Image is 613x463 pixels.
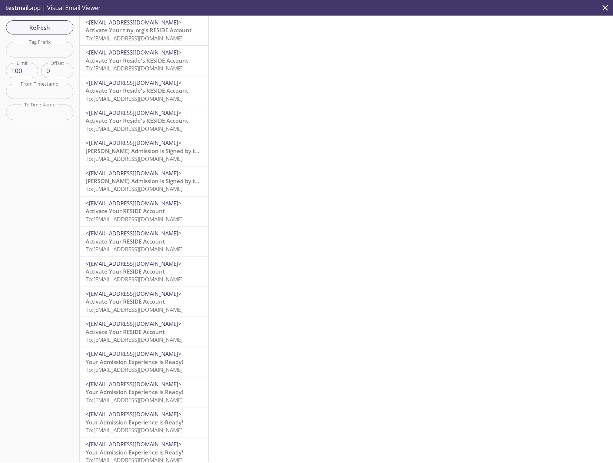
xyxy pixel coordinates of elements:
[86,57,188,64] span: Activate Your Reside's RESIDE Account
[86,245,183,253] span: To: [EMAIL_ADDRESS][DOMAIN_NAME]
[86,380,182,388] span: <[EMAIL_ADDRESS][DOMAIN_NAME]>
[80,196,208,226] div: <[EMAIL_ADDRESS][DOMAIN_NAME]>Activate Your RESIDE AccountTo:[EMAIL_ADDRESS][DOMAIN_NAME]
[80,317,208,347] div: <[EMAIL_ADDRESS][DOMAIN_NAME]>Activate Your RESIDE AccountTo:[EMAIL_ADDRESS][DOMAIN_NAME]
[86,440,182,448] span: <[EMAIL_ADDRESS][DOMAIN_NAME]>
[80,287,208,317] div: <[EMAIL_ADDRESS][DOMAIN_NAME]>Activate Your RESIDE AccountTo:[EMAIL_ADDRESS][DOMAIN_NAME]
[86,87,188,94] span: Activate Your Reside's RESIDE Account
[86,260,182,267] span: <[EMAIL_ADDRESS][DOMAIN_NAME]>
[86,26,192,34] span: Activate Your tiny_org's RESIDE Account
[6,4,29,12] span: testmail
[86,426,183,434] span: To: [EMAIL_ADDRESS][DOMAIN_NAME]
[86,366,183,373] span: To: [EMAIL_ADDRESS][DOMAIN_NAME]
[86,388,183,396] span: Your Admission Experience is Ready!
[86,410,182,418] span: <[EMAIL_ADDRESS][DOMAIN_NAME]>
[86,169,182,177] span: <[EMAIL_ADDRESS][DOMAIN_NAME]>
[80,226,208,256] div: <[EMAIL_ADDRESS][DOMAIN_NAME]>Activate Your RESIDE AccountTo:[EMAIL_ADDRESS][DOMAIN_NAME]
[86,215,183,223] span: To: [EMAIL_ADDRESS][DOMAIN_NAME]
[86,320,182,327] span: <[EMAIL_ADDRESS][DOMAIN_NAME]>
[80,46,208,75] div: <[EMAIL_ADDRESS][DOMAIN_NAME]>Activate Your Reside's RESIDE AccountTo:[EMAIL_ADDRESS][DOMAIN_NAME]
[86,419,183,426] span: Your Admission Experience is Ready!
[80,347,208,377] div: <[EMAIL_ADDRESS][DOMAIN_NAME]>Your Admission Experience is Ready!To:[EMAIL_ADDRESS][DOMAIN_NAME]
[86,79,182,86] span: <[EMAIL_ADDRESS][DOMAIN_NAME]>
[86,177,227,185] span: [PERSON_NAME] Admission is Signed by the Resident
[86,306,183,313] span: To: [EMAIL_ADDRESS][DOMAIN_NAME]
[86,290,182,297] span: <[EMAIL_ADDRESS][DOMAIN_NAME]>
[86,139,182,146] span: <[EMAIL_ADDRESS][DOMAIN_NAME]>
[86,275,183,283] span: To: [EMAIL_ADDRESS][DOMAIN_NAME]
[86,95,183,102] span: To: [EMAIL_ADDRESS][DOMAIN_NAME]
[86,34,183,42] span: To: [EMAIL_ADDRESS][DOMAIN_NAME]
[86,185,183,192] span: To: [EMAIL_ADDRESS][DOMAIN_NAME]
[86,147,227,155] span: [PERSON_NAME] Admission is Signed by the Resident
[86,155,183,162] span: To: [EMAIL_ADDRESS][DOMAIN_NAME]
[86,65,183,72] span: To: [EMAIL_ADDRESS][DOMAIN_NAME]
[86,358,183,366] span: Your Admission Experience is Ready!
[12,23,67,32] span: Refresh
[86,229,182,237] span: <[EMAIL_ADDRESS][DOMAIN_NAME]>
[86,199,182,207] span: <[EMAIL_ADDRESS][DOMAIN_NAME]>
[86,238,165,245] span: Activate Your RESIDE Account
[86,328,165,335] span: Activate Your RESIDE Account
[86,336,183,343] span: To: [EMAIL_ADDRESS][DOMAIN_NAME]
[86,350,182,357] span: <[EMAIL_ADDRESS][DOMAIN_NAME]>
[80,257,208,287] div: <[EMAIL_ADDRESS][DOMAIN_NAME]>Activate Your RESIDE AccountTo:[EMAIL_ADDRESS][DOMAIN_NAME]
[6,20,73,34] button: Refresh
[80,166,208,196] div: <[EMAIL_ADDRESS][DOMAIN_NAME]>[PERSON_NAME] Admission is Signed by the ResidentTo:[EMAIL_ADDRESS]...
[80,106,208,136] div: <[EMAIL_ADDRESS][DOMAIN_NAME]>Activate Your Reside's RESIDE AccountTo:[EMAIL_ADDRESS][DOMAIN_NAME]
[86,298,165,305] span: Activate Your RESIDE Account
[86,268,165,275] span: Activate Your RESIDE Account
[86,49,182,56] span: <[EMAIL_ADDRESS][DOMAIN_NAME]>
[86,117,188,124] span: Activate Your Reside's RESIDE Account
[86,125,183,132] span: To: [EMAIL_ADDRESS][DOMAIN_NAME]
[86,109,182,116] span: <[EMAIL_ADDRESS][DOMAIN_NAME]>
[86,207,165,215] span: Activate Your RESIDE Account
[80,76,208,106] div: <[EMAIL_ADDRESS][DOMAIN_NAME]>Activate Your Reside's RESIDE AccountTo:[EMAIL_ADDRESS][DOMAIN_NAME]
[80,377,208,407] div: <[EMAIL_ADDRESS][DOMAIN_NAME]>Your Admission Experience is Ready!To:[EMAIL_ADDRESS][DOMAIN_NAME]
[86,449,183,456] span: Your Admission Experience is Ready!
[86,396,183,404] span: To: [EMAIL_ADDRESS][DOMAIN_NAME]
[80,407,208,437] div: <[EMAIL_ADDRESS][DOMAIN_NAME]>Your Admission Experience is Ready!To:[EMAIL_ADDRESS][DOMAIN_NAME]
[86,19,182,26] span: <[EMAIL_ADDRESS][DOMAIN_NAME]>
[80,16,208,45] div: <[EMAIL_ADDRESS][DOMAIN_NAME]>Activate Your tiny_org's RESIDE AccountTo:[EMAIL_ADDRESS][DOMAIN_NAME]
[80,136,208,166] div: <[EMAIL_ADDRESS][DOMAIN_NAME]>[PERSON_NAME] Admission is Signed by the ResidentTo:[EMAIL_ADDRESS]...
